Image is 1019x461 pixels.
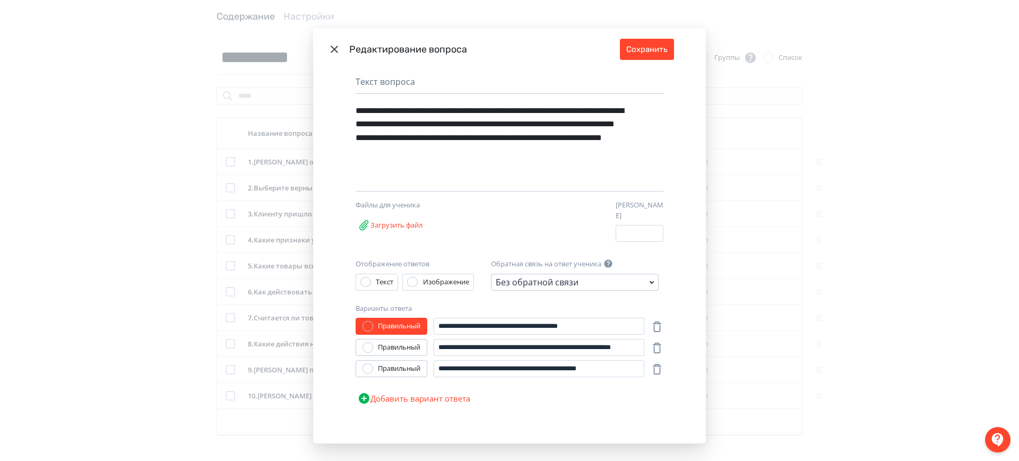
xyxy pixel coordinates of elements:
[378,342,420,353] div: Правильный
[491,259,601,269] label: Обратная связь на ответ ученика
[616,200,663,221] label: [PERSON_NAME]
[496,276,578,289] div: Без обратной связи
[620,39,674,60] button: Сохранить
[356,200,467,211] div: Файлы для ученика
[423,277,469,288] div: Изображение
[376,277,393,288] div: Текст
[356,75,663,94] div: Текст вопроса
[378,321,420,332] div: Правильный
[356,259,429,269] label: Отображение ответов
[313,28,706,443] div: Modal
[356,303,412,314] label: Варианты ответа
[349,42,620,57] div: Редактирование вопроса
[378,363,420,374] div: Правильный
[356,388,472,409] button: Добавить вариант ответа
